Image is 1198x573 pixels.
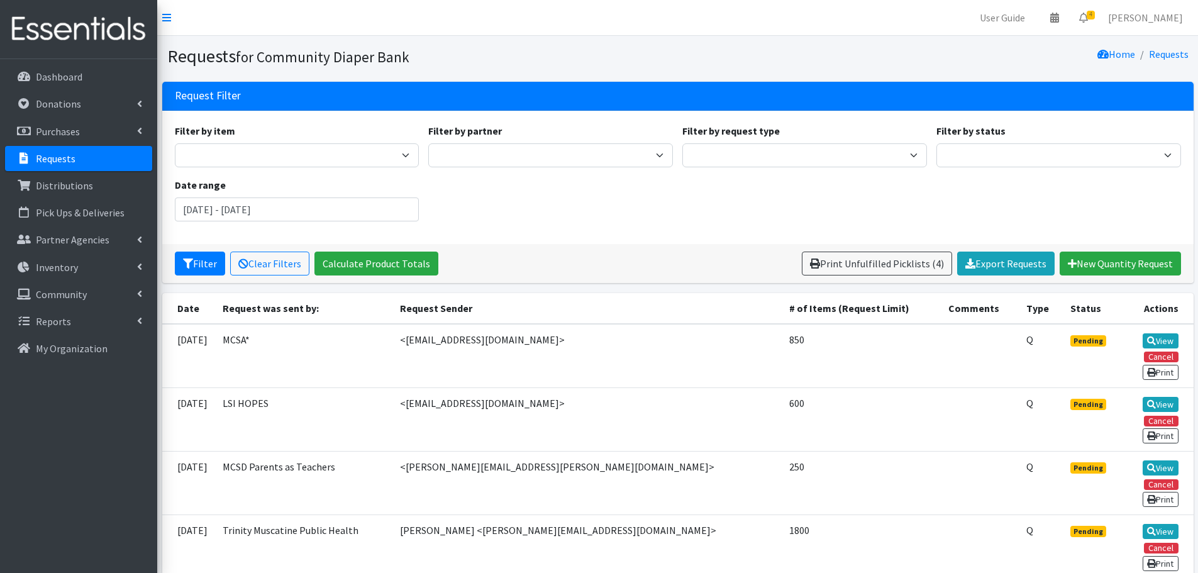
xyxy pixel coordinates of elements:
th: Request was sent by: [215,293,392,324]
a: View [1143,397,1179,412]
a: Distributions [5,173,152,198]
th: Actions [1124,293,1193,324]
a: View [1143,460,1179,476]
img: HumanEssentials [5,8,152,50]
span: Pending [1070,335,1106,347]
abbr: Quantity [1026,460,1033,473]
span: Pending [1070,526,1106,537]
a: Print [1143,556,1179,571]
a: Calculate Product Totals [314,252,438,275]
p: Distributions [36,179,93,192]
a: Requests [1149,48,1189,60]
th: Date [162,293,215,324]
a: My Organization [5,336,152,361]
p: Requests [36,152,75,165]
abbr: Quantity [1026,524,1033,537]
label: Filter by request type [682,123,780,138]
a: Home [1097,48,1135,60]
th: Status [1063,293,1124,324]
p: Donations [36,97,81,110]
label: Filter by item [175,123,235,138]
td: <[EMAIL_ADDRESS][DOMAIN_NAME]> [392,387,782,451]
a: 4 [1069,5,1098,30]
a: Print [1143,365,1179,380]
span: 4 [1087,11,1095,19]
h1: Requests [167,45,674,67]
label: Filter by partner [428,123,502,138]
a: View [1143,333,1179,348]
button: Cancel [1144,543,1179,554]
th: Comments [941,293,1018,324]
a: Partner Agencies [5,227,152,252]
input: January 1, 2011 - December 31, 2011 [175,197,419,221]
a: Donations [5,91,152,116]
a: New Quantity Request [1060,252,1181,275]
p: Inventory [36,261,78,274]
h3: Request Filter [175,89,241,103]
a: Clear Filters [230,252,309,275]
p: Purchases [36,125,80,138]
th: # of Items (Request Limit) [782,293,941,324]
td: <[PERSON_NAME][EMAIL_ADDRESS][PERSON_NAME][DOMAIN_NAME]> [392,452,782,515]
a: User Guide [970,5,1035,30]
td: MCSA* [215,324,392,388]
button: Filter [175,252,225,275]
button: Cancel [1144,352,1179,362]
span: Pending [1070,462,1106,474]
a: Inventory [5,255,152,280]
td: [DATE] [162,387,215,451]
abbr: Quantity [1026,397,1033,409]
p: My Organization [36,342,108,355]
a: Export Requests [957,252,1055,275]
a: [PERSON_NAME] [1098,5,1193,30]
small: for Community Diaper Bank [236,48,409,66]
a: Pick Ups & Deliveries [5,200,152,225]
a: View [1143,524,1179,539]
a: Community [5,282,152,307]
p: Reports [36,315,71,328]
th: Type [1019,293,1063,324]
label: Filter by status [936,123,1006,138]
label: Date range [175,177,226,192]
a: Print Unfulfilled Picklists (4) [802,252,952,275]
td: 600 [782,387,941,451]
button: Cancel [1144,416,1179,426]
a: Purchases [5,119,152,144]
td: LSI HOPES [215,387,392,451]
td: 850 [782,324,941,388]
p: Dashboard [36,70,82,83]
td: 250 [782,452,941,515]
button: Cancel [1144,479,1179,490]
td: [DATE] [162,324,215,388]
p: Community [36,288,87,301]
th: Request Sender [392,293,782,324]
abbr: Quantity [1026,333,1033,346]
p: Partner Agencies [36,233,109,246]
a: Reports [5,309,152,334]
td: MCSD Parents as Teachers [215,452,392,515]
a: Print [1143,492,1179,507]
a: Dashboard [5,64,152,89]
p: Pick Ups & Deliveries [36,206,125,219]
a: Print [1143,428,1179,443]
span: Pending [1070,399,1106,410]
td: <[EMAIL_ADDRESS][DOMAIN_NAME]> [392,324,782,388]
td: [DATE] [162,452,215,515]
a: Requests [5,146,152,171]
